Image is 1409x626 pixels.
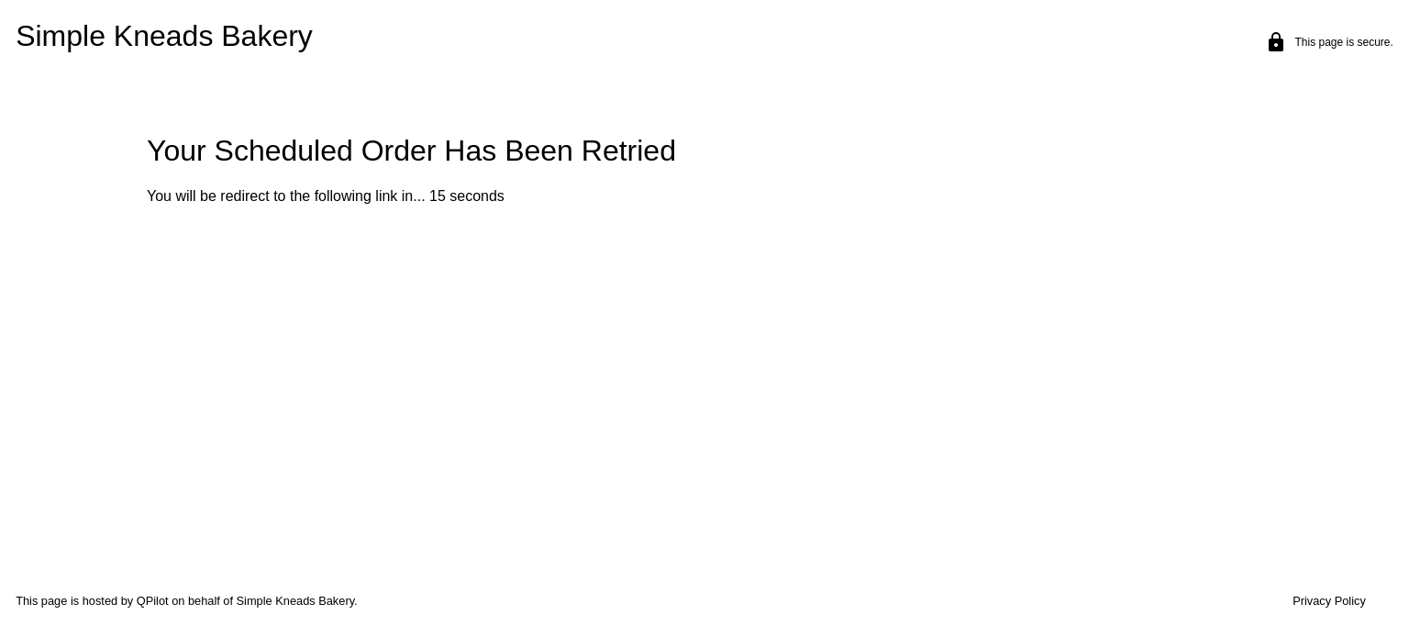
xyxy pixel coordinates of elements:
p: This page is hosted by QPilot on behalf of Simple Kneads Bakery. [16,594,661,608]
p: You will be redirect to the following link in... 15 seconds [147,188,1409,205]
h1: Your Scheduled Order Has Been Retried [147,134,1409,168]
p: This page is secure. [1294,36,1392,49]
a: Privacy Policy [1293,594,1366,608]
mat-icon: lock [1265,31,1287,53]
h1: Simple Kneads Bakery [16,19,689,65]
